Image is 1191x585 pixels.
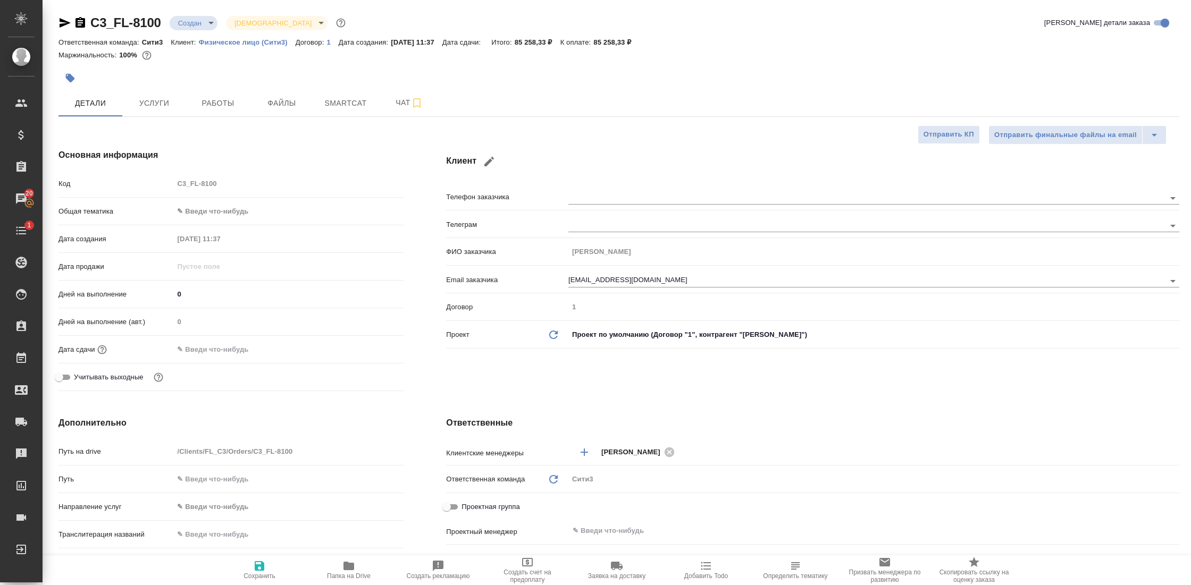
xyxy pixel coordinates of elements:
a: C3_FL-8100 [90,15,161,30]
input: ✎ Введи что-нибудь [173,471,404,487]
button: Добавить менеджера [572,439,597,465]
p: 1 [326,38,338,46]
button: Open [1165,191,1180,206]
button: Добавить Todo [661,555,751,585]
button: Определить тематику [751,555,840,585]
button: Скопировать ссылку для ЯМессенджера [58,16,71,29]
p: Клиент: [171,38,198,46]
p: Сити3 [142,38,171,46]
input: Пустое поле [173,231,266,247]
span: Добавить Todo [684,572,728,580]
p: [DATE] 11:37 [391,38,442,46]
p: Клиентские менеджеры [446,448,568,459]
div: Сити3 [568,470,1179,488]
div: ✎ Введи что-нибудь [177,206,391,217]
input: ✎ Введи что-нибудь [173,286,404,302]
span: Услуги [129,97,180,110]
p: Ответственная команда: [58,38,142,46]
p: К оплате: [560,38,594,46]
button: Заявка на доставку [572,555,661,585]
button: Создать счет на предоплату [483,555,572,585]
span: Создать счет на предоплату [489,569,566,583]
p: Проект [446,329,469,340]
a: Физическое лицо (Сити3) [199,37,296,46]
a: 1 [3,217,40,244]
p: 85 258,33 ₽ [593,38,639,46]
button: Выбери, если сб и вс нужно считать рабочими днями для выполнения заказа. [152,370,165,384]
button: Скопировать ссылку на оценку заказа [929,555,1019,585]
p: Маржинальность: [58,51,119,59]
a: 20 [3,185,40,212]
span: Чат [384,96,435,109]
button: Open [1165,274,1180,289]
button: Отправить КП [918,125,980,144]
p: Телеграм [446,219,568,230]
span: Скопировать ссылку на оценку заказа [936,569,1012,583]
div: ✎ Введи что-нибудь [177,502,391,512]
p: Проектный менеджер [446,527,568,537]
p: Договор [446,302,568,312]
span: Файлы [256,97,307,110]
span: Отправить финальные файлы на email [994,129,1137,141]
span: Отправить КП [924,129,974,141]
button: Папка на Drive [304,555,393,585]
input: Пустое поле [572,552,1154,565]
span: Заявка на доставку [588,572,645,580]
button: Отправить финальные файлы на email [988,125,1143,145]
p: Код [58,179,173,189]
div: ✎ Введи что-нибудь [173,498,404,516]
span: [PERSON_NAME] [601,447,667,457]
span: Создать рекламацию [407,572,470,580]
input: ✎ Введи что-нибудь [173,342,266,357]
p: Итого: [491,38,514,46]
svg: Подписаться [410,97,423,109]
input: Пустое поле [173,176,404,191]
p: Дней на выполнение [58,289,173,300]
div: Проект по умолчанию (Договор "1", контрагент "[PERSON_NAME]") [568,326,1179,344]
h4: Основная информация [58,149,404,162]
span: Учитывать выходные [74,372,144,383]
div: ✎ Введи что-нибудь [173,202,404,221]
div: split button [988,125,1167,145]
button: Добавить тэг [58,66,82,90]
h4: Ответственные [446,417,1179,429]
p: Дата продажи [58,261,173,272]
button: Призвать менеджера по развитию [840,555,929,585]
p: Физическое лицо (Сити3) [199,38,296,46]
input: Пустое поле [173,314,404,329]
p: Ответственная команда [446,474,525,485]
span: 20 [19,188,39,199]
p: Email заказчика [446,275,568,285]
p: Телефон заказчика [446,192,568,202]
p: Договор: [296,38,327,46]
span: Сохранить [244,572,275,580]
p: Дата создания [58,234,173,244]
p: 85 258,33 ₽ [515,38,560,46]
h4: Дополнительно [58,417,404,429]
input: Пустое поле [173,259,266,274]
button: Open [1165,218,1180,233]
button: Сохранить [215,555,304,585]
p: Дата сдачи: [442,38,483,46]
div: [PERSON_NAME] [601,445,678,459]
div: Создан [226,16,328,30]
a: 1 [326,37,338,46]
button: 0.00 RUB; [140,48,154,62]
p: 100% [119,51,140,59]
button: Open [1173,530,1176,532]
button: [DEMOGRAPHIC_DATA] [231,19,315,28]
p: ФИО заказчика [446,247,568,257]
input: Пустое поле [173,444,404,459]
span: [PERSON_NAME] детали заказа [1044,18,1150,28]
p: Дата создания: [339,38,391,46]
input: ✎ Введи что-нибудь [572,524,1140,537]
span: Детали [65,97,116,110]
span: 1 [21,220,37,231]
p: Транслитерация названий [58,529,173,540]
input: Пустое поле [568,244,1179,259]
p: Направление услуг [58,502,173,512]
span: Smartcat [320,97,371,110]
button: Доп статусы указывают на важность/срочность заказа [334,16,348,30]
button: Создать рекламацию [393,555,483,585]
button: Создан [175,19,205,28]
